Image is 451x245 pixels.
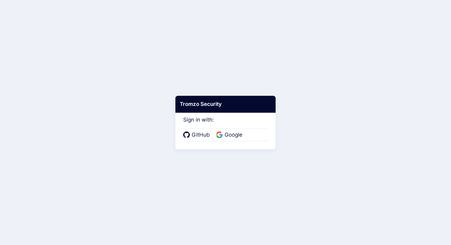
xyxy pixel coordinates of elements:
span: GitHub [190,131,212,139]
div: Tromzo Security [175,96,276,113]
span: Google [223,131,244,139]
div: Sign in with: [183,108,268,141]
a: GitHub [183,131,212,139]
a: Google [216,131,244,139]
